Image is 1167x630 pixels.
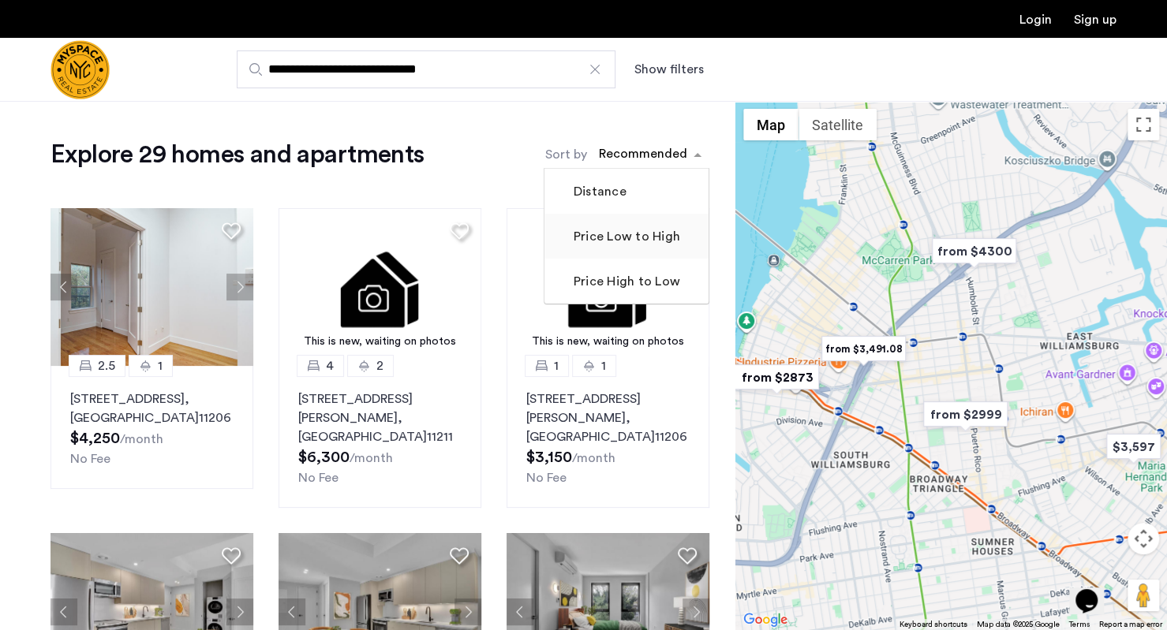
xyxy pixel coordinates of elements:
[50,598,77,625] button: Previous apartment
[743,109,799,140] button: Show street map
[572,452,615,464] sub: /month
[545,145,587,164] label: Sort by
[1069,567,1120,614] iframe: chat widget
[591,140,709,169] ng-select: sort-apartment
[158,356,163,375] span: 1
[298,472,339,484] span: No Fee
[1128,523,1159,554] button: Map camera controls
[279,208,481,366] img: 2.gif
[50,40,110,99] a: Cazamio Logo
[926,233,1023,269] div: from $4300
[98,356,115,375] span: 2.5
[376,356,383,375] span: 2
[1100,429,1167,464] div: $3,597
[570,272,680,291] label: Price High to Low
[298,449,350,465] span: $6,300
[544,168,709,304] ng-dropdown-panel: Options list
[1099,619,1162,630] a: Report a map error
[554,356,559,375] span: 1
[279,598,305,625] button: Previous apartment
[50,40,110,99] img: logo
[226,598,253,625] button: Next apartment
[739,609,791,630] a: Open this area in Google Maps (opens a new window)
[50,274,77,300] button: Previous apartment
[514,334,701,350] div: This is new, waiting on photos
[226,274,253,300] button: Next apartment
[50,208,253,366] img: 1990_638192017027173301.jpeg
[70,431,120,446] span: $4,250
[454,598,481,625] button: Next apartment
[526,449,572,465] span: $3,150
[507,208,709,366] img: 2.gif
[279,208,481,366] a: This is new, waiting on photos
[279,366,481,508] a: 42[STREET_ADDRESS][PERSON_NAME], [GEOGRAPHIC_DATA]11211No Fee
[597,144,687,167] div: Recommended
[900,619,967,630] button: Keyboard shortcuts
[350,452,393,464] sub: /month
[507,366,709,508] a: 11[STREET_ADDRESS][PERSON_NAME], [GEOGRAPHIC_DATA]11206No Fee
[50,139,424,170] h1: Explore 29 homes and apartments
[570,227,680,246] label: Price Low to High
[1074,13,1117,26] a: Registration
[526,472,567,484] span: No Fee
[1128,580,1159,611] button: Drag Pegman onto the map to open Street View
[507,208,709,366] a: This is new, waiting on photos
[815,331,912,367] div: from $3,491.08
[601,356,606,375] span: 1
[917,397,1014,432] div: from $2999
[237,50,615,88] input: Apartment Search
[120,433,163,445] sub: /month
[70,453,110,465] span: No Fee
[50,366,253,489] a: 2.51[STREET_ADDRESS], [GEOGRAPHIC_DATA]11206No Fee
[977,621,1060,628] span: Map data ©2025 Google
[728,360,825,395] div: from $2873
[326,356,334,375] span: 4
[507,598,533,625] button: Previous apartment
[799,109,877,140] button: Show satellite imagery
[1019,13,1052,26] a: Login
[526,390,690,446] p: [STREET_ADDRESS][PERSON_NAME] 11206
[634,60,704,79] button: Show or hide filters
[286,334,473,350] div: This is new, waiting on photos
[1128,109,1159,140] button: Toggle fullscreen view
[683,598,709,625] button: Next apartment
[739,609,791,630] img: Google
[298,390,462,446] p: [STREET_ADDRESS][PERSON_NAME] 11211
[70,390,234,427] p: [STREET_ADDRESS] 11206
[1069,619,1090,630] a: Terms
[570,182,627,201] label: Distance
